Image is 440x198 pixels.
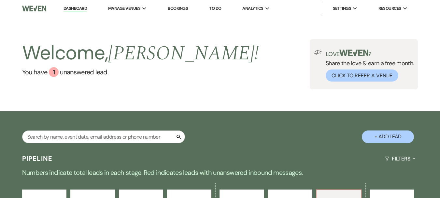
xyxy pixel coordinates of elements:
[314,50,322,55] img: loud-speaker-illustration.svg
[326,69,398,82] button: Click to Refer a Venue
[22,154,53,163] h3: Pipeline
[333,5,351,12] span: Settings
[378,5,401,12] span: Resources
[322,50,414,82] div: Share the love & earn a free month.
[242,5,263,12] span: Analytics
[168,6,188,11] a: Bookings
[108,38,259,69] span: [PERSON_NAME] !
[22,2,47,15] img: Weven Logo
[22,39,259,67] h2: Welcome,
[382,150,418,167] button: Filters
[108,5,140,12] span: Manage Venues
[209,6,221,11] a: To Do
[22,67,259,77] a: You have 1 unanswered lead.
[339,50,368,56] img: weven-logo-green.svg
[326,50,414,57] p: Love ?
[49,67,59,77] div: 1
[64,6,87,12] a: Dashboard
[362,130,414,143] button: + Add Lead
[22,130,185,143] input: Search by name, event date, email address or phone number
